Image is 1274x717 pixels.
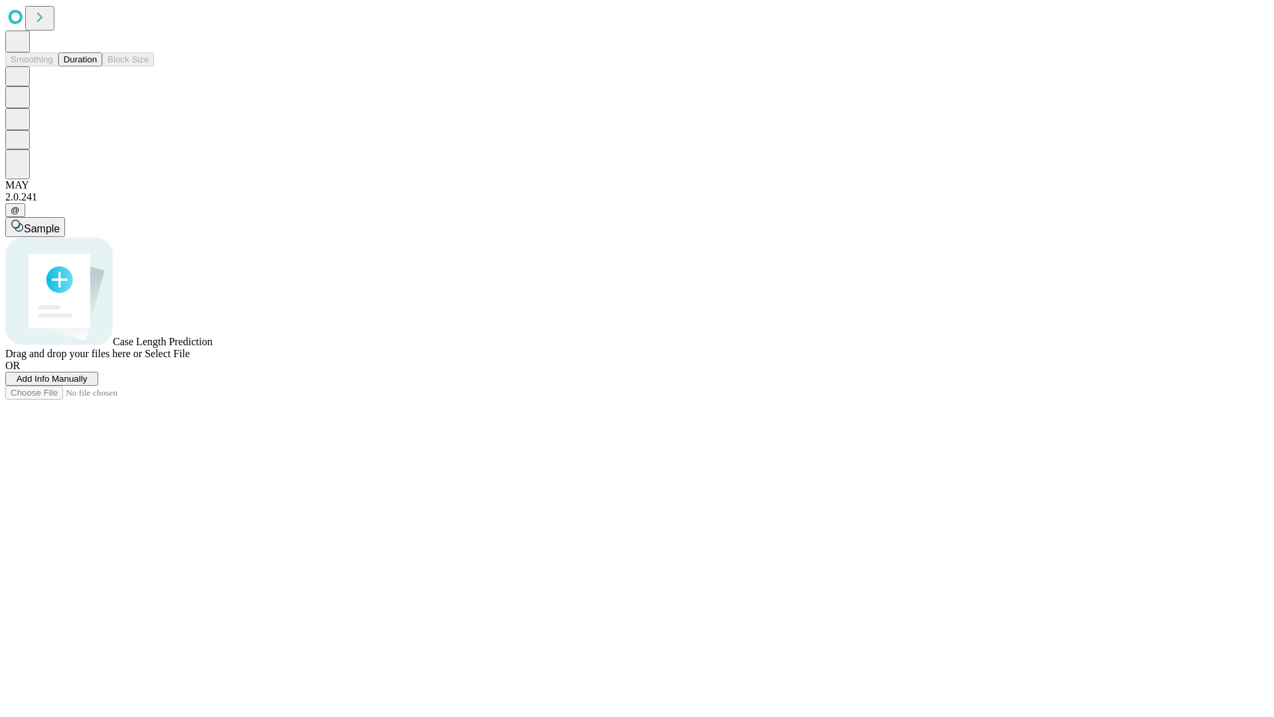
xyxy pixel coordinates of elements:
[5,52,58,66] button: Smoothing
[5,217,65,237] button: Sample
[5,360,20,371] span: OR
[11,205,20,215] span: @
[145,348,190,359] span: Select File
[17,374,88,384] span: Add Info Manually
[58,52,102,66] button: Duration
[5,203,25,217] button: @
[113,336,212,347] span: Case Length Prediction
[102,52,154,66] button: Block Size
[5,372,98,386] button: Add Info Manually
[5,191,1269,203] div: 2.0.241
[5,348,142,359] span: Drag and drop your files here or
[5,179,1269,191] div: MAY
[24,223,60,234] span: Sample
